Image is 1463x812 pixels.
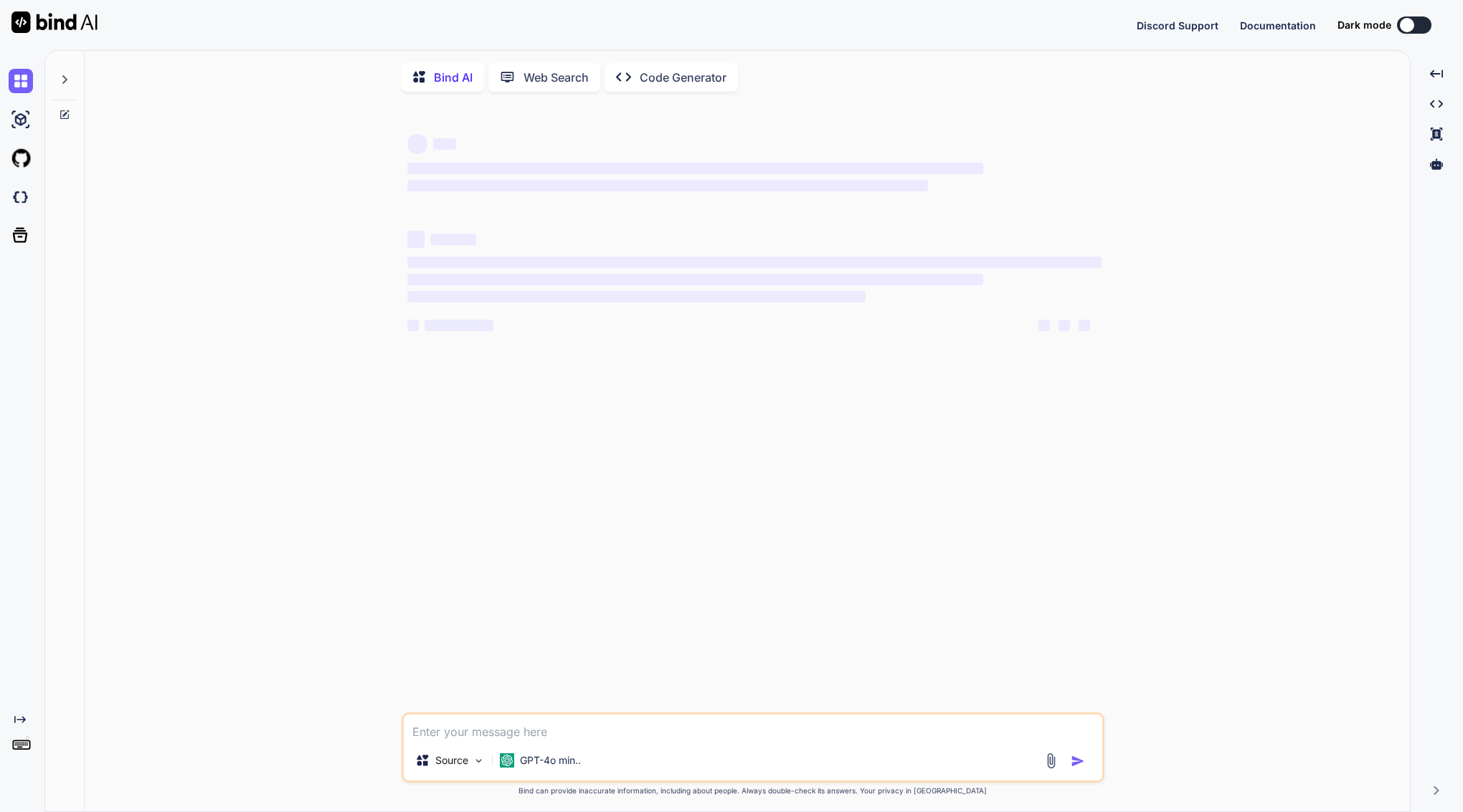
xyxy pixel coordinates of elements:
span: ‌ [1079,320,1090,331]
span: ‌ [425,320,493,331]
p: Code Generator [640,69,726,86]
img: githubLight [9,146,33,171]
span: Discord Support [1137,19,1218,32]
span: ‌ [433,138,456,150]
span: ‌ [407,163,983,174]
span: ‌ [1059,320,1070,331]
p: Source [435,753,468,768]
img: chat [9,69,33,93]
span: ‌ [1038,320,1050,331]
span: ‌ [407,257,1102,268]
span: ‌ [407,180,928,191]
img: GPT-4o mini [500,753,514,768]
span: ‌ [430,234,476,245]
img: Pick Models [473,755,485,767]
span: ‌ [407,231,425,248]
span: ‌ [407,274,983,285]
span: Dark mode [1337,18,1391,32]
p: GPT-4o min.. [520,753,581,768]
p: Web Search [524,69,589,86]
img: attachment [1043,753,1059,769]
img: ai-studio [9,108,33,132]
img: darkCloudIdeIcon [9,185,33,209]
p: Bind can provide inaccurate information, including about people. Always double-check its answers.... [402,785,1104,796]
span: ‌ [407,320,419,331]
p: Bind AI [434,69,473,86]
span: ‌ [407,134,427,154]
span: ‌ [407,291,866,302]
img: icon [1071,754,1085,768]
button: Documentation [1240,18,1316,33]
img: Bind AI [11,11,98,33]
button: Discord Support [1137,18,1218,33]
span: Documentation [1240,19,1316,32]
